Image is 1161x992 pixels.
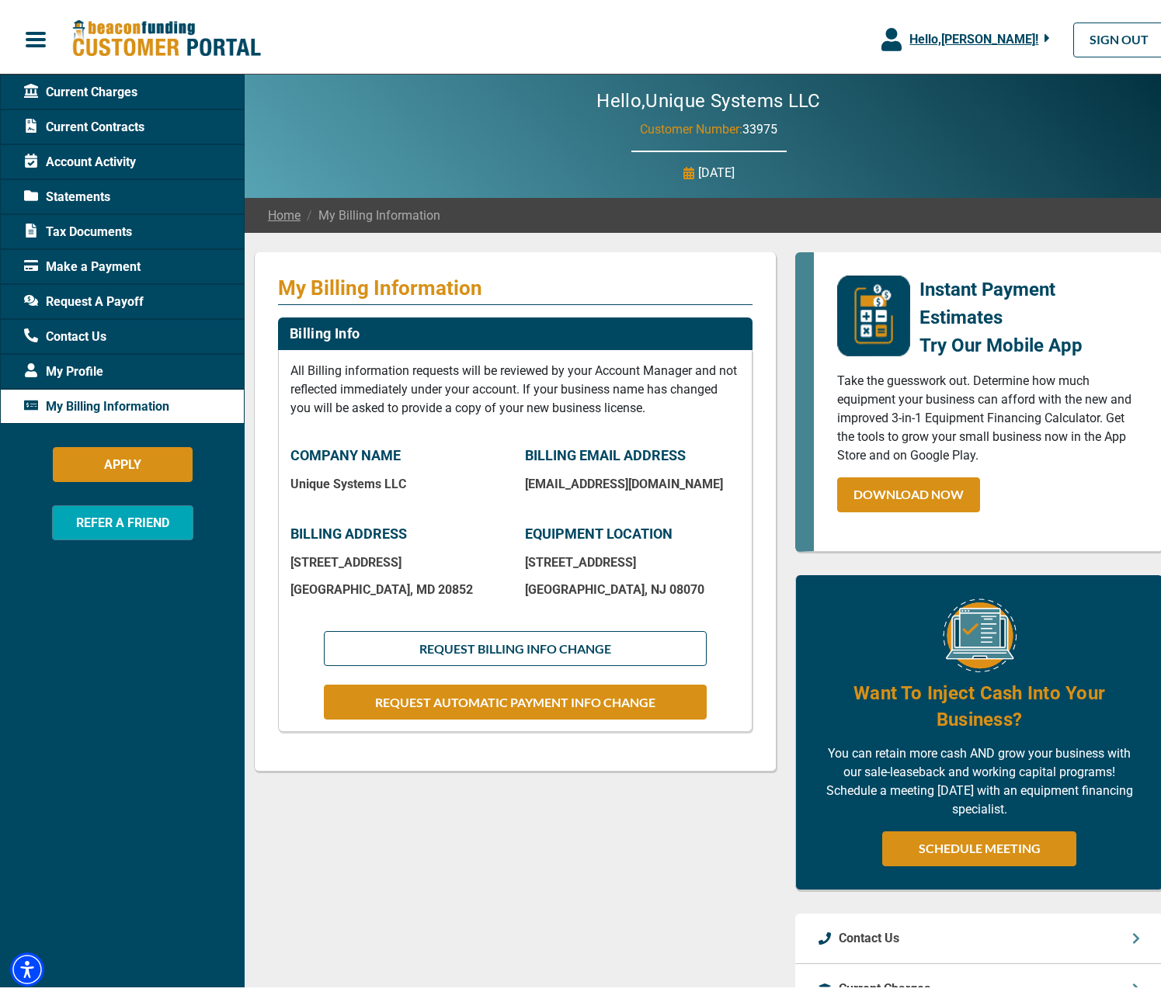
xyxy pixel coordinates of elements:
span: Make a Payment [24,253,141,272]
a: Home [268,202,301,220]
button: REQUEST AUTOMATIC PAYMENT INFO CHANGE [324,680,706,715]
p: Take the guesswork out. Determine how much equipment your business can afford with the new and im... [837,367,1139,460]
h2: Hello, Unique Systems LLC [550,85,867,108]
p: Contact Us [839,924,899,943]
p: Instant Payment Estimates [919,271,1139,327]
p: COMPANY NAME [290,442,506,460]
span: 33975 [742,117,777,132]
div: Accessibility Menu [10,948,44,982]
p: BILLING EMAIL ADDRESS [525,442,741,460]
span: My Profile [24,358,103,376]
span: Account Activity [24,148,136,167]
img: Beacon Funding Customer Portal Logo [71,15,261,54]
a: SCHEDULE MEETING [882,827,1076,862]
p: Try Our Mobile App [919,327,1139,355]
button: REFER A FRIEND [52,501,193,536]
img: Equipment Financing Online Image [943,594,1017,668]
span: My Billing Information [301,202,440,220]
span: Current Contracts [24,113,144,132]
span: Contact Us [24,323,106,342]
p: [EMAIL_ADDRESS][DOMAIN_NAME] [525,472,741,487]
span: Hello, [PERSON_NAME] ! [909,27,1038,42]
a: DOWNLOAD NOW [837,473,980,508]
p: [GEOGRAPHIC_DATA] , NJ 08070 [525,578,741,592]
p: BILLING ADDRESS [290,521,506,538]
p: [STREET_ADDRESS] [525,550,741,565]
span: Statements [24,183,110,202]
button: APPLY [53,442,193,477]
p: [STREET_ADDRESS] [290,550,506,565]
p: All Billing information requests will be reviewed by your Account Manager and not reflected immed... [290,357,740,413]
button: REQUEST BILLING INFO CHANGE [324,626,706,661]
span: Current Charges [24,78,137,97]
img: mobile-app-logo.png [837,271,909,352]
span: My Billing Information [24,393,169,411]
h2: Billing Info [290,321,360,338]
p: My Billing Information [278,271,753,296]
p: EQUIPMENT LOCATION [525,521,741,538]
h4: Want To Inject Cash Into Your Business? [819,675,1139,728]
p: You can retain more cash AND grow your business with our sale-leaseback and working capital progr... [819,740,1139,814]
p: [GEOGRAPHIC_DATA] , MD 20852 [290,578,506,592]
span: Tax Documents [24,218,132,237]
span: Customer Number: [640,117,742,132]
p: Unique Systems LLC [290,472,506,487]
p: [DATE] [698,159,735,178]
span: Request A Payoff [24,288,144,307]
